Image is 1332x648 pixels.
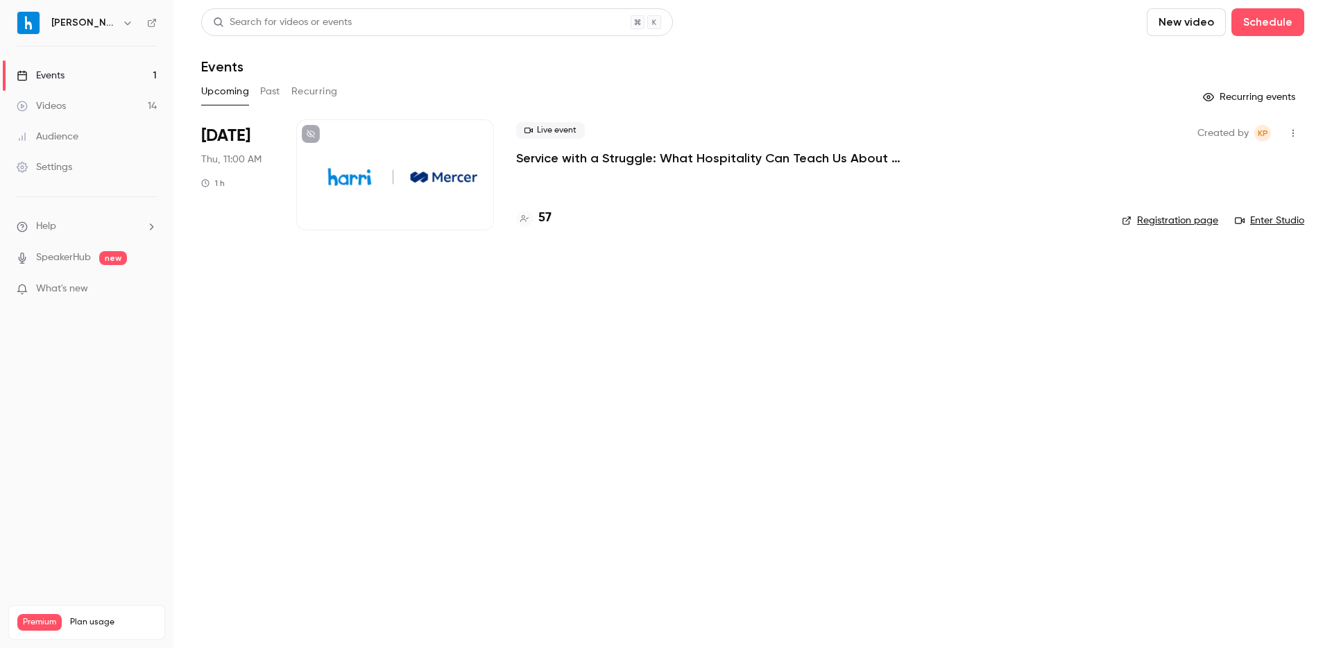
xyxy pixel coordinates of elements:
div: Search for videos or events [213,15,352,30]
div: 1 h [201,178,225,189]
span: Plan usage [70,617,156,628]
span: Kate Price [1254,125,1271,142]
span: Created by [1197,125,1249,142]
span: [DATE] [201,125,250,147]
div: Audience [17,130,78,144]
button: Upcoming [201,80,249,103]
h1: Events [201,58,244,75]
button: Past [260,80,280,103]
span: new [99,251,127,265]
span: Help [36,219,56,234]
div: Settings [17,160,72,174]
h4: 57 [538,209,552,228]
button: New video [1147,8,1226,36]
a: SpeakerHub [36,250,91,265]
img: Harri [17,12,40,34]
li: help-dropdown-opener [17,219,157,234]
a: Registration page [1122,214,1218,228]
a: Service with a Struggle: What Hospitality Can Teach Us About Supporting Frontline Teams [516,150,932,167]
button: Recurring events [1197,86,1304,108]
div: Videos [17,99,66,113]
a: Enter Studio [1235,214,1304,228]
span: What's new [36,282,88,296]
div: Sep 4 Thu, 11:00 AM (America/New York) [201,119,274,230]
span: Live event [516,122,585,139]
div: Events [17,69,65,83]
a: 57 [516,209,552,228]
span: Thu, 11:00 AM [201,153,262,167]
span: KP [1258,125,1268,142]
button: Recurring [291,80,338,103]
span: Premium [17,614,62,631]
button: Schedule [1231,8,1304,36]
iframe: Noticeable Trigger [140,283,157,296]
h6: [PERSON_NAME] [51,16,117,30]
